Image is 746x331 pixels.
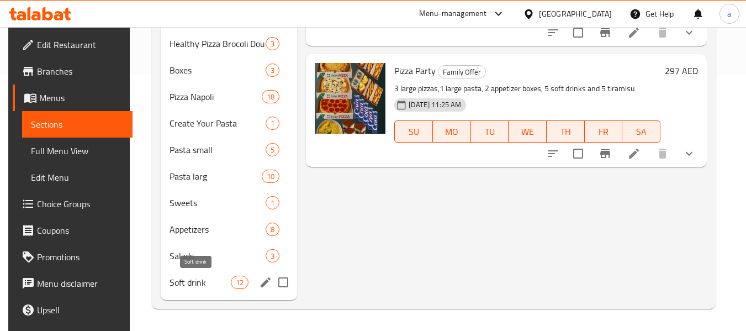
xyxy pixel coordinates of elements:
a: Edit Restaurant [13,31,133,58]
a: Promotions [13,244,133,270]
button: sort-choices [540,140,567,167]
span: Full Menu View [31,144,124,157]
a: Upsell [13,297,133,323]
div: items [266,143,279,156]
span: Upsell [37,303,124,317]
p: 3 large pizzas,1 large pasta, 2 appetizer boxes, 5 soft drinks and 5 tiramisu [394,82,660,96]
span: Healthy Pizza Brocoli Dough [170,37,266,50]
button: SU [394,120,433,143]
span: 12 [231,277,248,288]
span: 18 [262,92,279,102]
button: MO [433,120,471,143]
span: SU [399,124,428,140]
span: 10 [262,171,279,182]
span: Promotions [37,250,124,264]
div: items [266,117,279,130]
span: Branches [37,65,124,78]
button: TU [471,120,509,143]
span: Soft drink [170,276,231,289]
span: Edit Menu [31,171,124,184]
span: Choice Groups [37,197,124,211]
span: WE [513,124,542,140]
button: delete [649,140,676,167]
span: Pizza Napoli [170,90,262,103]
div: Family Offer [438,65,486,78]
button: edit [257,274,274,291]
button: SA [622,120,660,143]
a: Branches [13,58,133,85]
svg: Show Choices [682,147,696,160]
span: [DATE] 11:25 AM [404,99,465,110]
button: show more [676,140,702,167]
h6: 297 AED [665,63,698,78]
span: FR [589,124,618,140]
div: [GEOGRAPHIC_DATA] [539,8,612,20]
div: items [266,196,279,209]
span: Boxes [170,64,266,77]
a: Edit menu item [627,26,641,39]
div: Pasta larg10 [161,163,297,190]
a: Full Menu View [22,138,133,164]
span: 8 [266,224,279,235]
span: Pasta small [170,143,266,156]
div: items [266,37,279,50]
span: Appetizers [170,223,266,236]
button: delete [649,19,676,46]
div: items [266,223,279,236]
button: Branch-specific-item [592,140,618,167]
span: Coupons [37,224,124,237]
span: Select to update [567,142,590,165]
span: Menus [39,91,124,104]
span: Create Your Pasta [170,117,266,130]
svg: Show Choices [682,26,696,39]
span: 5 [266,145,279,155]
span: Select to update [567,21,590,44]
div: Pizza Napoli18 [161,83,297,110]
div: Boxes3 [161,57,297,83]
span: Sweets [170,196,266,209]
span: 1 [266,118,279,129]
span: 3 [266,65,279,76]
span: Pizza Party [394,62,436,79]
div: Sweets1 [161,190,297,216]
span: 1 [266,198,279,208]
a: Edit Menu [22,164,133,191]
a: Choice Groups [13,191,133,217]
span: MO [437,124,467,140]
button: sort-choices [540,19,567,46]
button: Branch-specific-item [592,19,618,46]
span: TU [475,124,505,140]
div: items [266,64,279,77]
span: Pasta larg [170,170,262,183]
span: Family Offer [438,66,485,78]
span: Edit Restaurant [37,38,124,51]
button: TH [547,120,585,143]
a: Menus [13,85,133,111]
div: Healthy Pizza Brocoli Dough3 [161,30,297,57]
div: Create Your Pasta1 [161,110,297,136]
a: Sections [22,111,133,138]
div: Appetizers8 [161,216,297,243]
div: items [262,170,279,183]
div: Menu-management [419,7,487,20]
div: Soft drink12edit [161,269,297,296]
div: Pasta small5 [161,136,297,163]
span: SA [627,124,656,140]
button: WE [509,120,547,143]
img: Pizza Party [315,63,385,134]
div: items [231,276,248,289]
div: Salads [170,249,266,262]
a: Coupons [13,217,133,244]
span: a [727,8,731,20]
span: 3 [266,251,279,261]
div: items [262,90,279,103]
span: Sections [31,118,124,131]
